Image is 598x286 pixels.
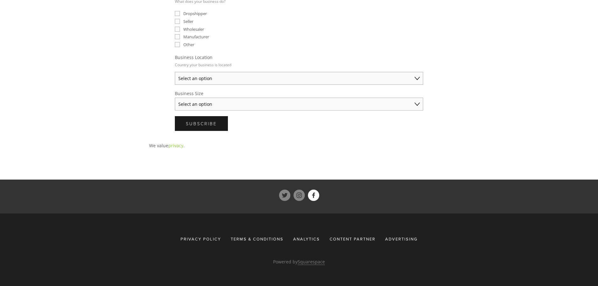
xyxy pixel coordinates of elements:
[227,234,288,245] a: Terms & Conditions
[175,19,180,24] input: Seller
[381,234,418,245] a: Advertising
[175,42,180,47] input: Other
[294,190,305,201] a: ShelfTrend
[149,258,449,266] p: Powered by
[330,236,375,242] span: Content Partner
[385,236,418,242] span: Advertising
[175,11,180,16] input: Dropshipper
[298,259,325,265] a: Squarespace
[168,143,183,148] a: privacy
[289,234,324,245] div: Analytics
[308,190,319,201] a: ShelfTrend
[175,54,213,60] span: Business Location
[175,34,180,39] input: Manufacturer
[183,34,209,40] span: Manufacturer
[175,60,231,69] p: Country your business is located
[183,26,204,32] span: Wholesaler
[180,236,221,242] span: Privacy Policy
[183,19,193,24] span: Seller
[175,90,203,96] span: Business Size
[175,116,228,131] button: SubscribeSubscribe
[149,142,449,149] p: We value .
[186,121,217,127] span: Subscribe
[180,234,225,245] a: Privacy Policy
[279,190,290,201] a: ShelfTrend
[175,72,423,85] select: Business Location
[326,234,380,245] a: Content Partner
[183,11,207,16] span: Dropshipper
[175,27,180,32] input: Wholesaler
[175,98,423,111] select: Business Size
[231,236,283,242] span: Terms & Conditions
[183,42,194,47] span: Other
